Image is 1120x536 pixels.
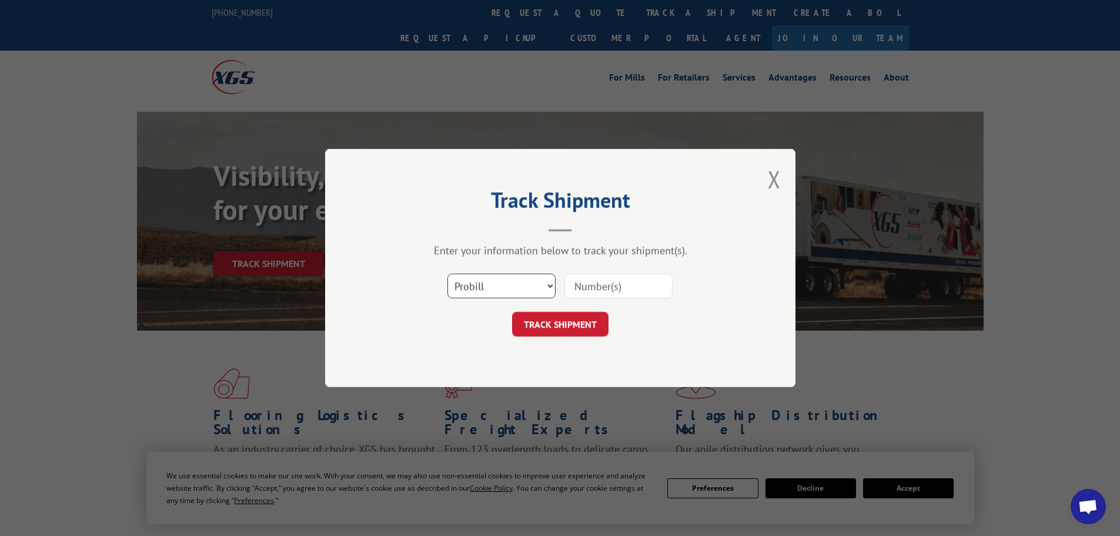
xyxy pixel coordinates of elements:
[768,164,781,195] button: Close modal
[512,312,609,337] button: TRACK SHIPMENT
[384,192,737,214] h2: Track Shipment
[1071,489,1106,524] div: Open chat
[564,274,673,298] input: Number(s)
[384,244,737,257] div: Enter your information below to track your shipment(s).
